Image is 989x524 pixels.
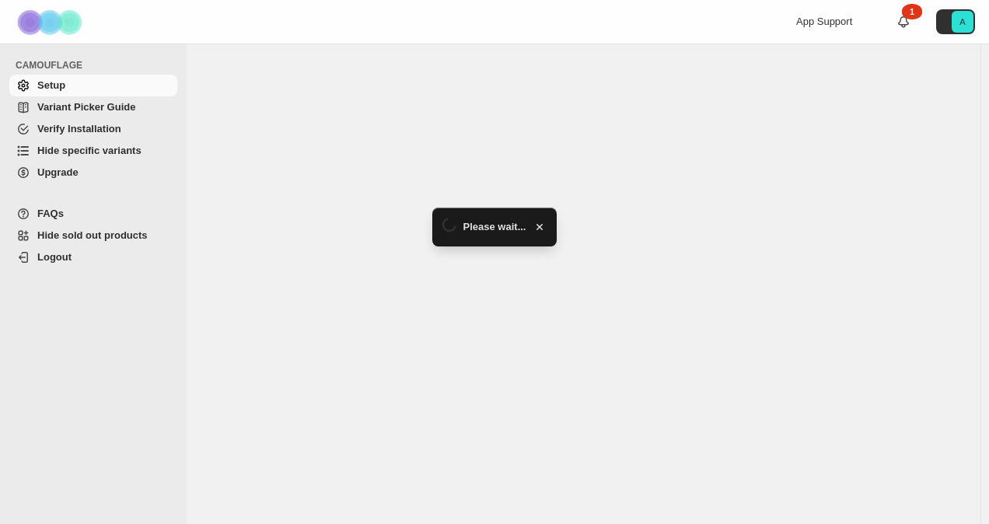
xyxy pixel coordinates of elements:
[936,9,975,34] button: Avatar with initials A
[896,14,911,30] a: 1
[37,251,72,263] span: Logout
[37,229,148,241] span: Hide sold out products
[9,118,177,140] a: Verify Installation
[9,225,177,246] a: Hide sold out products
[37,101,135,113] span: Variant Picker Guide
[37,166,79,178] span: Upgrade
[9,162,177,183] a: Upgrade
[37,123,121,134] span: Verify Installation
[37,79,65,91] span: Setup
[959,17,966,26] text: A
[37,208,64,219] span: FAQs
[463,219,526,235] span: Please wait...
[9,96,177,118] a: Variant Picker Guide
[9,203,177,225] a: FAQs
[9,140,177,162] a: Hide specific variants
[16,59,179,72] span: CAMOUFLAGE
[796,16,852,27] span: App Support
[37,145,142,156] span: Hide specific variants
[902,4,922,19] div: 1
[12,1,90,44] img: Camouflage
[9,246,177,268] a: Logout
[952,11,973,33] span: Avatar with initials A
[9,75,177,96] a: Setup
